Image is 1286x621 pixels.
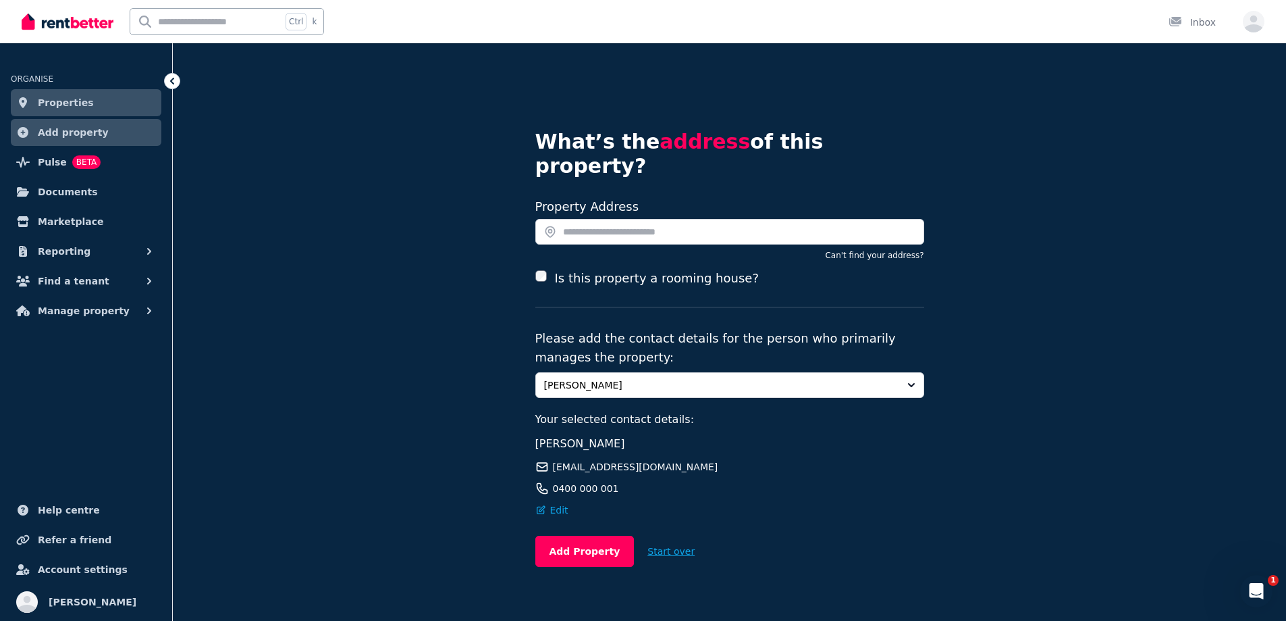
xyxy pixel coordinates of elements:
[553,460,718,474] span: [EMAIL_ADDRESS][DOMAIN_NAME]
[38,243,90,259] span: Reporting
[1240,575,1272,607] iframe: Intercom live chat
[38,95,94,111] span: Properties
[535,412,924,428] p: Your selected contact details:
[535,437,625,450] span: [PERSON_NAME]
[544,378,896,392] span: [PERSON_NAME]
[49,594,136,610] span: [PERSON_NAME]
[38,562,128,578] span: Account settings
[11,149,161,176] a: PulseBETA
[535,503,568,517] button: Edit
[286,13,306,30] span: Ctrl
[1268,575,1279,586] span: 1
[553,482,619,495] span: 0400 000 001
[312,16,317,27] span: k
[535,199,639,214] label: Property Address
[1169,16,1216,29] div: Inbox
[11,268,161,295] button: Find a tenant
[634,537,708,566] button: Start over
[11,556,161,583] a: Account settings
[38,502,100,518] span: Help centre
[11,526,161,553] a: Refer a friend
[38,184,98,200] span: Documents
[38,124,109,141] span: Add property
[11,119,161,146] a: Add property
[550,503,568,517] span: Edit
[11,497,161,524] a: Help centre
[11,89,161,116] a: Properties
[535,536,635,567] button: Add Property
[38,532,111,548] span: Refer a friend
[555,269,759,288] label: Is this property a rooming house?
[38,154,67,170] span: Pulse
[660,130,750,153] span: address
[38,214,103,230] span: Marketplace
[22,11,113,32] img: RentBetter
[38,273,109,289] span: Find a tenant
[72,155,101,169] span: BETA
[11,208,161,235] a: Marketplace
[38,303,130,319] span: Manage property
[535,372,924,398] button: [PERSON_NAME]
[11,238,161,265] button: Reporting
[825,250,923,261] button: Can't find your address?
[535,130,924,178] h4: What’s the of this property?
[535,329,924,367] p: Please add the contact details for the person who primarily manages the property:
[11,178,161,205] a: Documents
[11,297,161,324] button: Manage property
[11,74,53,84] span: ORGANISE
